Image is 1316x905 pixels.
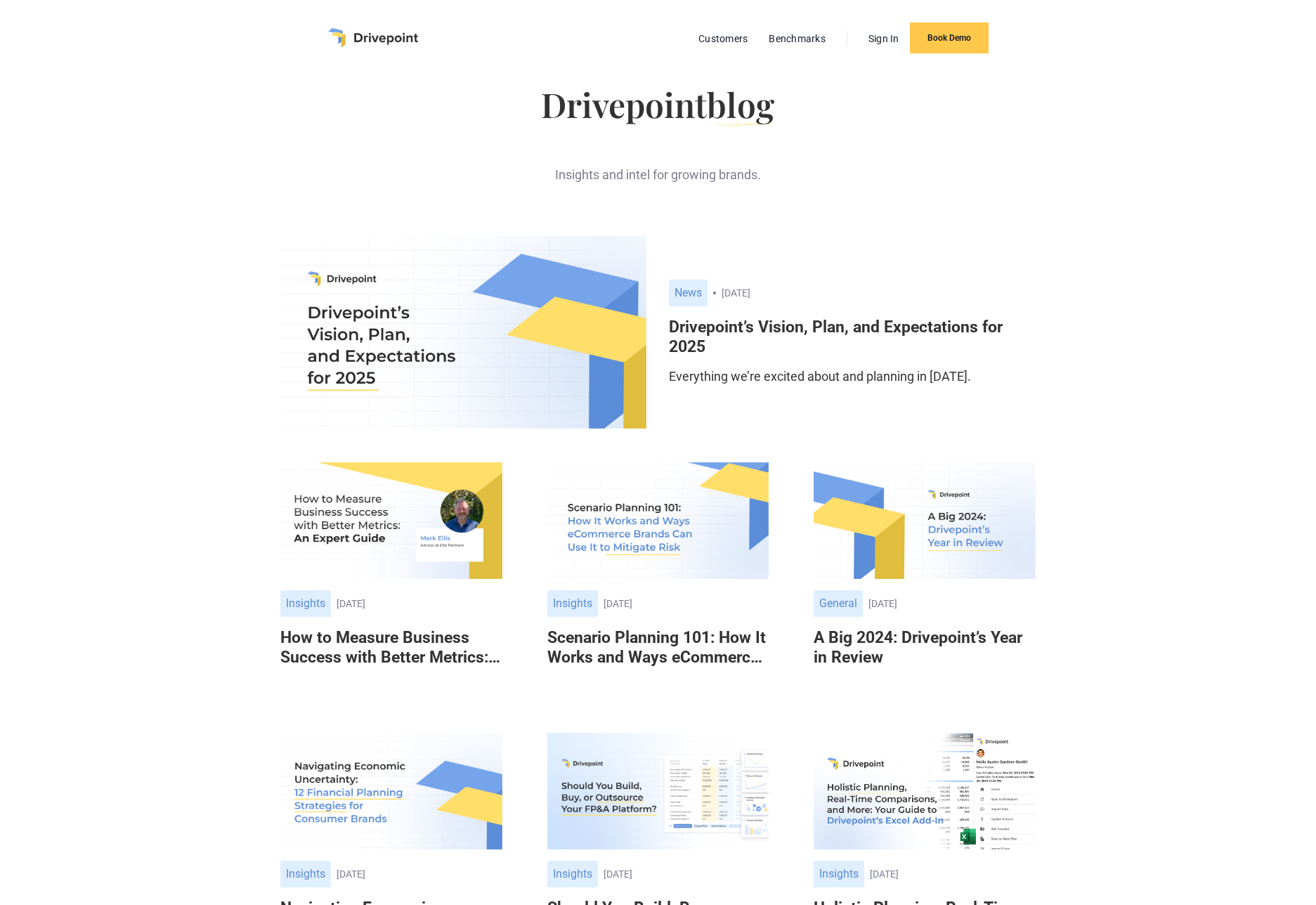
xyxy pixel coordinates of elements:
h6: A Big 2024: Drivepoint’s Year in Review [814,628,1036,667]
div: [DATE] [337,868,502,880]
a: Book Demo [910,22,989,53]
img: Scenario Planning 101: How It Works and Ways eCommerce Brands Can Use It to Mitigate Risk [547,462,769,579]
div: Insights [280,861,331,887]
p: Everything we’re excited about and planning in [DATE]. [669,367,1036,385]
div: News [669,280,708,306]
a: General[DATE]A Big 2024: Drivepoint’s Year in Review [814,462,1036,688]
a: Benchmarks [762,30,833,48]
h6: Scenario Planning 101: How It Works and Ways eCommerce Brands Can Use It to Mitigate Risk [547,628,769,667]
div: [DATE] [337,598,502,610]
img: Should You Build, Buy, or Outsource Your FP&A Platform? [547,733,769,849]
div: Insights [547,861,598,887]
div: [DATE] [868,598,1036,610]
h6: Drivepoint’s Vision, Plan, and Expectations for 2025 [669,318,1036,356]
div: Insights and intel for growing brands. [280,143,1036,183]
div: Insights [547,590,598,617]
div: Insights [280,590,331,617]
a: Insights[DATE]How to Measure Business Success with Better Metrics: An Expert Guide [280,462,502,688]
div: [DATE] [604,598,769,610]
h1: Drivepoint [280,87,1036,121]
div: [DATE] [604,868,769,880]
a: Insights[DATE]Scenario Planning 101: How It Works and Ways eCommerce Brands Can Use It to Mitigat... [547,462,769,688]
span: blog [707,82,774,126]
a: Customers [691,30,755,48]
img: Navigating Economic Uncertainty: 12 Financial Planning Strategies for Consumer Brands [280,733,502,849]
h6: How to Measure Business Success with Better Metrics: An Expert Guide [280,628,502,667]
img: A Big 2024: Drivepoint’s Year in Review [814,462,1036,579]
div: [DATE] [722,287,1036,299]
a: home [328,28,418,48]
a: Sign In [861,30,906,48]
div: General [814,590,863,617]
div: Insights [814,861,864,887]
img: How to Measure Business Success with Better Metrics: An Expert Guide [280,462,502,579]
div: [DATE] [870,868,1036,880]
img: Holistic Planning, Real-Time Comparisons, and More: Your Guide to Drivepoint’s Excel Add-In [814,733,1036,849]
a: News[DATE]Drivepoint’s Vision, Plan, and Expectations for 2025Everything we’re excited about and ... [669,280,1036,385]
